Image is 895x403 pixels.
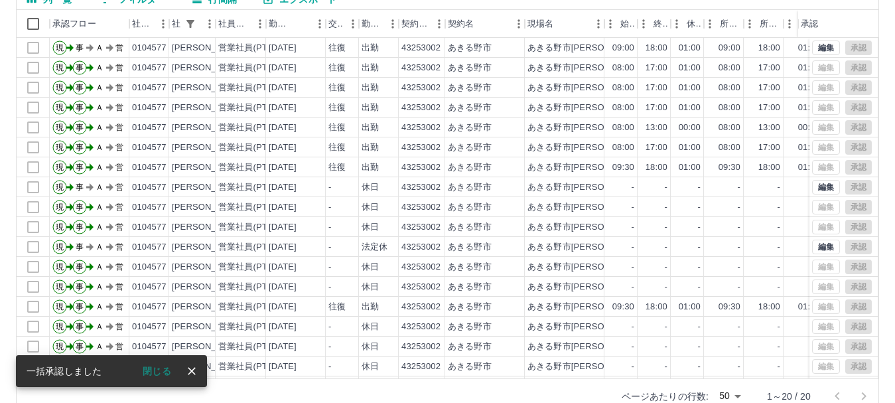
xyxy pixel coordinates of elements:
[778,201,780,214] div: -
[638,10,671,38] div: 終業
[448,161,492,174] div: あきる野市
[182,361,202,381] button: close
[612,82,634,94] div: 08:00
[604,10,638,38] div: 始業
[132,121,167,134] div: 0104577
[328,141,346,154] div: 往復
[778,221,780,234] div: -
[719,42,740,54] div: 09:00
[172,42,244,54] div: [PERSON_NAME]
[200,14,220,34] button: メニュー
[115,183,123,192] text: 営
[654,10,668,38] div: 終業
[269,161,297,174] div: [DATE]
[812,180,840,195] button: 編集
[698,281,701,293] div: -
[362,201,379,214] div: 休日
[744,10,784,38] div: 所定終業
[527,121,745,134] div: あきる野市[PERSON_NAME]学童クラブ第1・第2・第3
[218,102,288,114] div: 営業社員(PT契約)
[448,181,492,194] div: あきる野市
[719,161,740,174] div: 09:30
[362,10,383,38] div: 勤務区分
[445,10,525,38] div: 契約名
[218,181,288,194] div: 営業社員(PT契約)
[525,10,604,38] div: 現場名
[612,121,634,134] div: 08:00
[96,222,103,232] text: Ａ
[448,62,492,74] div: あきる野市
[679,62,701,74] div: 01:00
[612,42,634,54] div: 09:00
[132,361,182,381] button: 閉じる
[778,241,780,254] div: -
[527,10,553,38] div: 現場名
[778,281,780,293] div: -
[760,10,781,38] div: 所定終業
[76,262,84,272] text: 事
[665,201,667,214] div: -
[798,62,820,74] div: 01:00
[76,123,84,132] text: 事
[362,42,379,54] div: 出勤
[527,181,745,194] div: あきる野市[PERSON_NAME]学童クラブ第1・第2・第3
[218,161,288,174] div: 営業社員(PT契約)
[719,82,740,94] div: 08:00
[269,102,297,114] div: [DATE]
[401,42,441,54] div: 43253002
[362,102,379,114] div: 出勤
[679,121,701,134] div: 00:00
[646,141,667,154] div: 17:00
[698,241,701,254] div: -
[758,62,780,74] div: 17:00
[448,10,474,38] div: 契約名
[56,43,64,52] text: 現
[719,121,740,134] div: 08:00
[646,102,667,114] div: 17:00
[758,141,780,154] div: 17:00
[448,201,492,214] div: あきる野市
[509,14,529,34] button: メニュー
[172,141,244,154] div: [PERSON_NAME]
[665,181,667,194] div: -
[738,281,740,293] div: -
[76,242,84,252] text: 事
[76,83,84,92] text: 事
[132,141,167,154] div: 0104577
[115,242,123,252] text: 営
[56,222,64,232] text: 現
[172,161,244,174] div: [PERSON_NAME]
[362,121,379,134] div: 出勤
[269,201,297,214] div: [DATE]
[56,83,64,92] text: 現
[269,82,297,94] div: [DATE]
[401,261,441,274] div: 43253002
[76,143,84,152] text: 事
[328,10,343,38] div: 交通費
[778,181,780,194] div: -
[632,181,634,194] div: -
[56,123,64,132] text: 現
[132,161,167,174] div: 0104577
[269,301,297,313] div: [DATE]
[96,163,103,172] text: Ａ
[115,143,123,152] text: 営
[132,301,167,313] div: 0104577
[172,261,244,274] div: [PERSON_NAME]
[401,82,441,94] div: 43253002
[132,261,167,274] div: 0104577
[362,62,379,74] div: 出勤
[76,43,84,52] text: 事
[679,141,701,154] div: 01:00
[362,141,379,154] div: 出勤
[778,261,780,274] div: -
[56,63,64,72] text: 現
[448,221,492,234] div: あきる野市
[646,121,667,134] div: 13:00
[328,241,331,254] div: -
[56,143,64,152] text: 現
[218,10,250,38] div: 社員区分
[401,241,441,254] div: 43253002
[115,83,123,92] text: 営
[269,261,297,274] div: [DATE]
